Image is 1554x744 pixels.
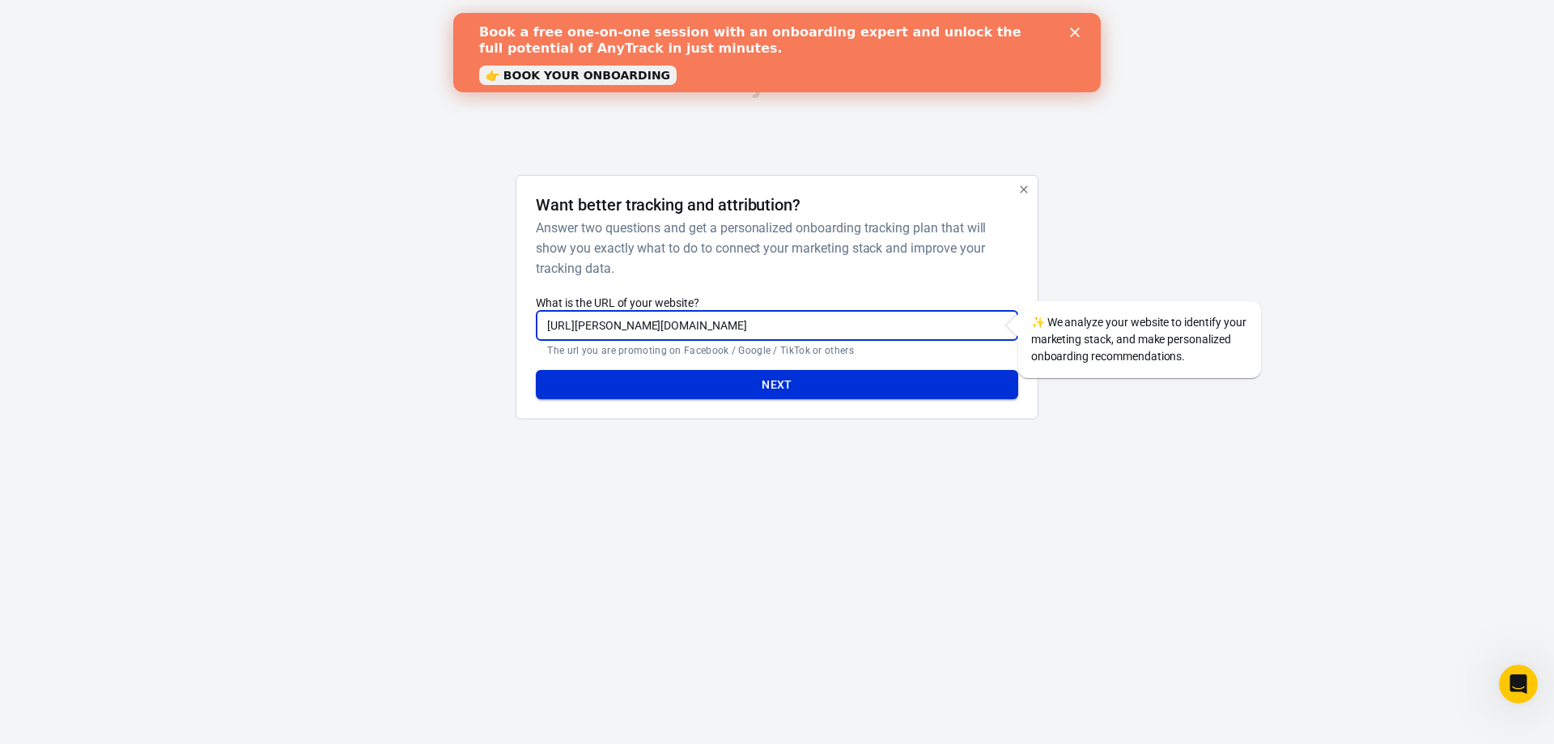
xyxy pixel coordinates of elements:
iframe: Intercom live chat [1499,665,1538,704]
iframe: Intercom live chat banner [453,13,1101,92]
div: AnyTrack [372,69,1182,97]
p: The url you are promoting on Facebook / Google / TikTok or others [547,344,1006,357]
label: What is the URL of your website? [536,295,1017,311]
span: sparkles [1031,316,1045,329]
button: Next [536,370,1017,400]
h4: Want better tracking and attribution? [536,195,800,215]
div: Close [617,15,633,24]
div: We analyze your website to identify your marketing stack, and make personalized onboarding recomm... [1018,301,1261,378]
input: https://yourwebsite.com/landing-page [536,311,1017,341]
h6: Answer two questions and get a personalized onboarding tracking plan that will show you exactly w... [536,218,1011,278]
